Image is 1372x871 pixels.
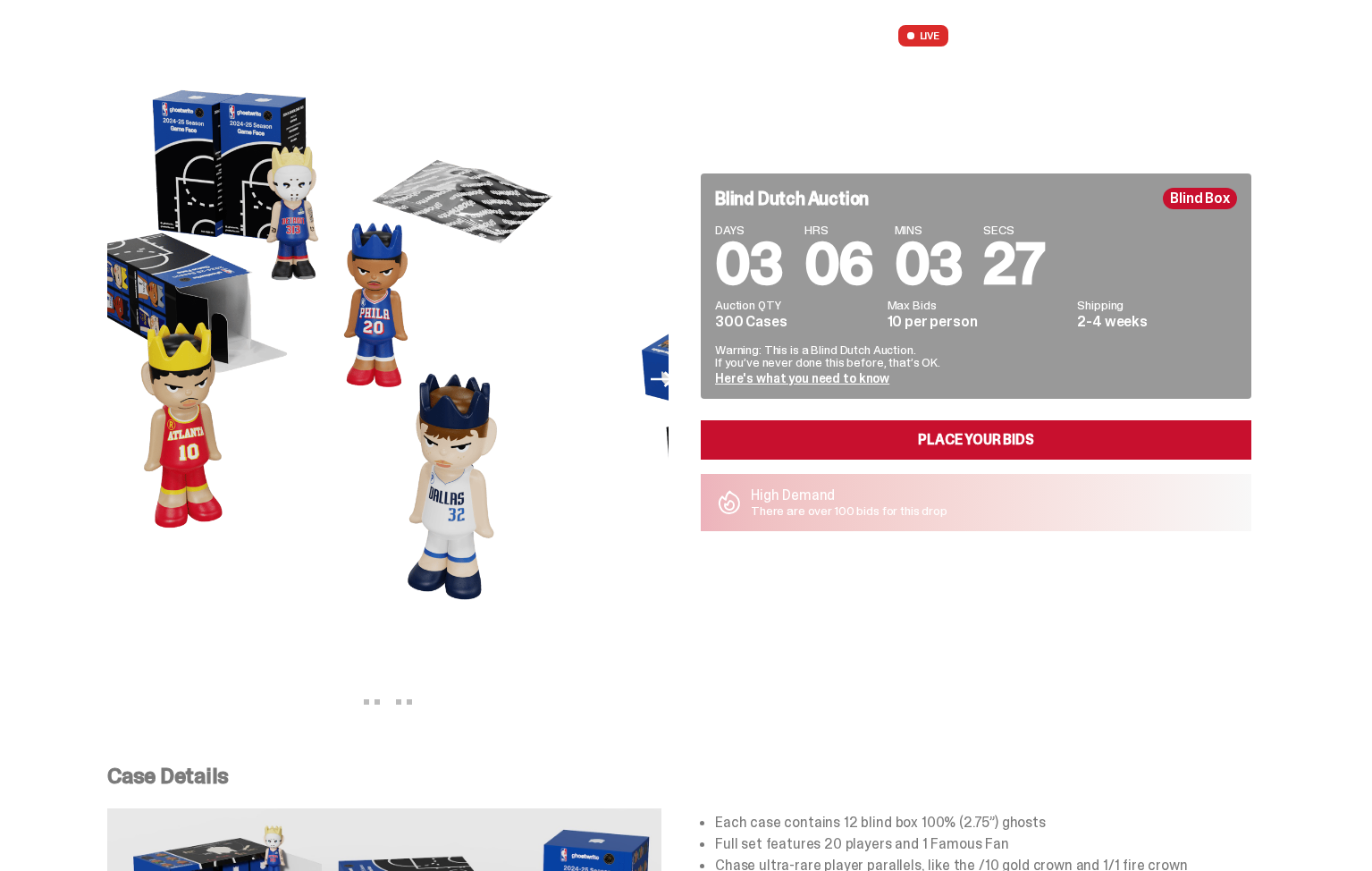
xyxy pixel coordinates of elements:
dd: 300 Cases [715,315,877,329]
button: Previous [94,359,133,399]
button: Next [643,359,682,399]
dd: 10 per person [888,315,1067,329]
dd: 2-4 weeks [1077,315,1237,329]
p: Warning: This is a Blind Dutch Auction. If you’ve never done this before, that’s OK. [715,343,1237,368]
span: MINS [895,224,963,236]
a: About [970,29,1011,43]
a: FAQs [1104,29,1139,43]
div: Blind Box [1163,188,1237,209]
dt: Shipping [1077,299,1237,311]
a: Auction LIVE [839,25,948,47]
a: Archive [1032,29,1082,43]
dt: Max Bids [888,299,1067,311]
button: View full-screen [638,80,660,102]
img: NBA-Hero-3.png [74,72,566,687]
p: High Demand [751,488,947,503]
span: 06 [804,227,873,301]
a: Log in [1212,29,1251,43]
img: NBA-Hero-4.png [635,72,1127,687]
a: Place your Bids [701,420,1251,460]
h4: ghostwrite x NBA [701,86,1251,107]
li: Each case contains 12 blind box 100% (2.75”) ghosts [715,816,1251,830]
dt: Auction QTY [715,299,877,311]
button: View slide 5 [407,699,412,705]
span: 27 [983,227,1044,301]
span: DAYS [715,224,783,236]
p: Case Details [107,765,1251,787]
h4: Blind Dutch Auction [715,190,869,207]
span: HRS [804,224,873,236]
a: Here's what you need to know [715,370,889,386]
p: There are over 100 bids for this drop [751,504,947,517]
a: Blog [1161,29,1191,43]
button: View slide 4 [396,699,401,705]
span: 03 [895,227,963,301]
h5: Case of 12, 100% ghosts [701,147,1251,163]
button: View slide 3 [385,699,391,705]
span: SECS [983,224,1044,236]
span: 03 [715,227,783,301]
h3: “NBA Game Face 100% Blind Box” [701,111,1251,140]
span: LIVE [898,25,949,47]
button: View slide 2 [375,699,380,705]
span: Auction [839,29,891,43]
p: There are 213 Live Bids for 300 Cases. [701,545,1251,560]
button: View slide 1 [364,699,369,705]
li: Full set features 20 players and 1 Famous Fan [715,837,1251,851]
